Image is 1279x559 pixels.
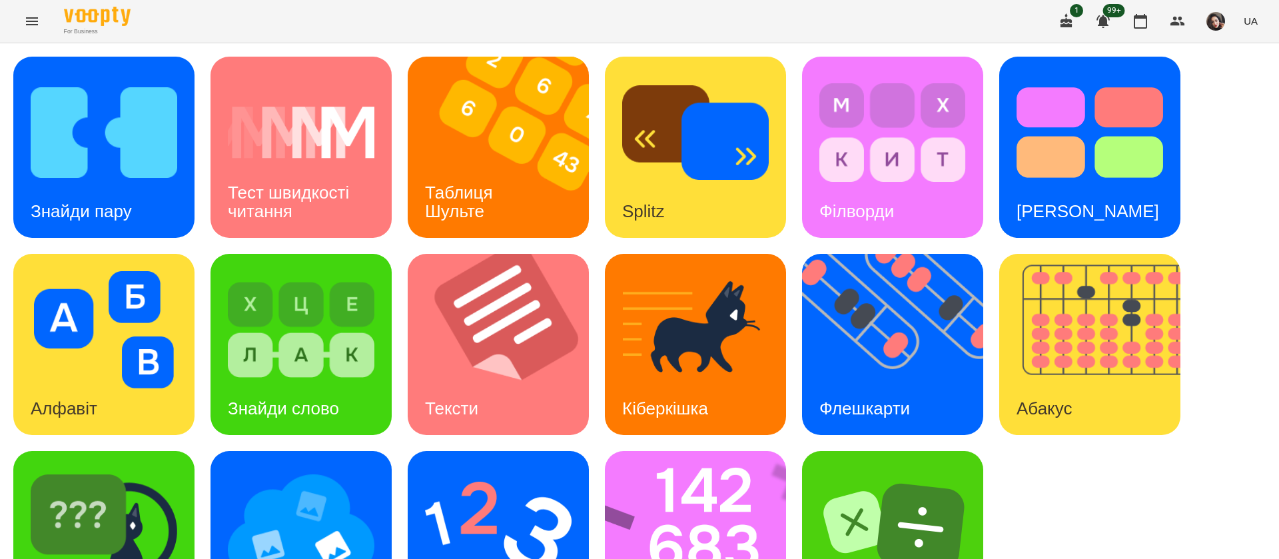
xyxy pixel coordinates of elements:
[408,254,606,435] img: Тексти
[1244,14,1258,28] span: UA
[802,254,1000,435] img: Флешкарти
[622,74,769,191] img: Splitz
[16,5,48,37] button: Menu
[228,271,374,388] img: Знайди слово
[622,398,708,418] h3: Кіберкішка
[999,254,1197,435] img: Абакус
[999,254,1180,435] a: АбакусАбакус
[1070,4,1083,17] span: 1
[13,57,195,238] a: Знайди паруЗнайди пару
[999,57,1180,238] a: Тест Струпа[PERSON_NAME]
[31,271,177,388] img: Алфавіт
[802,57,983,238] a: ФілвордиФілворди
[1238,9,1263,33] button: UA
[425,398,478,418] h3: Тексти
[64,27,131,36] span: For Business
[31,74,177,191] img: Знайди пару
[13,254,195,435] a: АлфавітАлфавіт
[228,74,374,191] img: Тест швидкості читання
[211,254,392,435] a: Знайди словоЗнайди слово
[605,57,786,238] a: SplitzSplitz
[228,183,354,221] h3: Тест швидкості читання
[425,183,498,221] h3: Таблиця Шульте
[622,201,665,221] h3: Splitz
[1206,12,1225,31] img: 415cf204168fa55e927162f296ff3726.jpg
[819,74,966,191] img: Філворди
[1017,201,1159,221] h3: [PERSON_NAME]
[408,57,606,238] img: Таблиця Шульте
[228,398,339,418] h3: Знайди слово
[1103,4,1125,17] span: 99+
[408,254,589,435] a: ТекстиТексти
[819,201,894,221] h3: Філворди
[622,271,769,388] img: Кіберкішка
[64,7,131,26] img: Voopty Logo
[802,254,983,435] a: ФлешкартиФлешкарти
[31,201,132,221] h3: Знайди пару
[211,57,392,238] a: Тест швидкості читанняТест швидкості читання
[1017,398,1072,418] h3: Абакус
[408,57,589,238] a: Таблиця ШультеТаблиця Шульте
[605,254,786,435] a: КіберкішкаКіберкішка
[31,398,97,418] h3: Алфавіт
[819,398,910,418] h3: Флешкарти
[1017,74,1163,191] img: Тест Струпа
